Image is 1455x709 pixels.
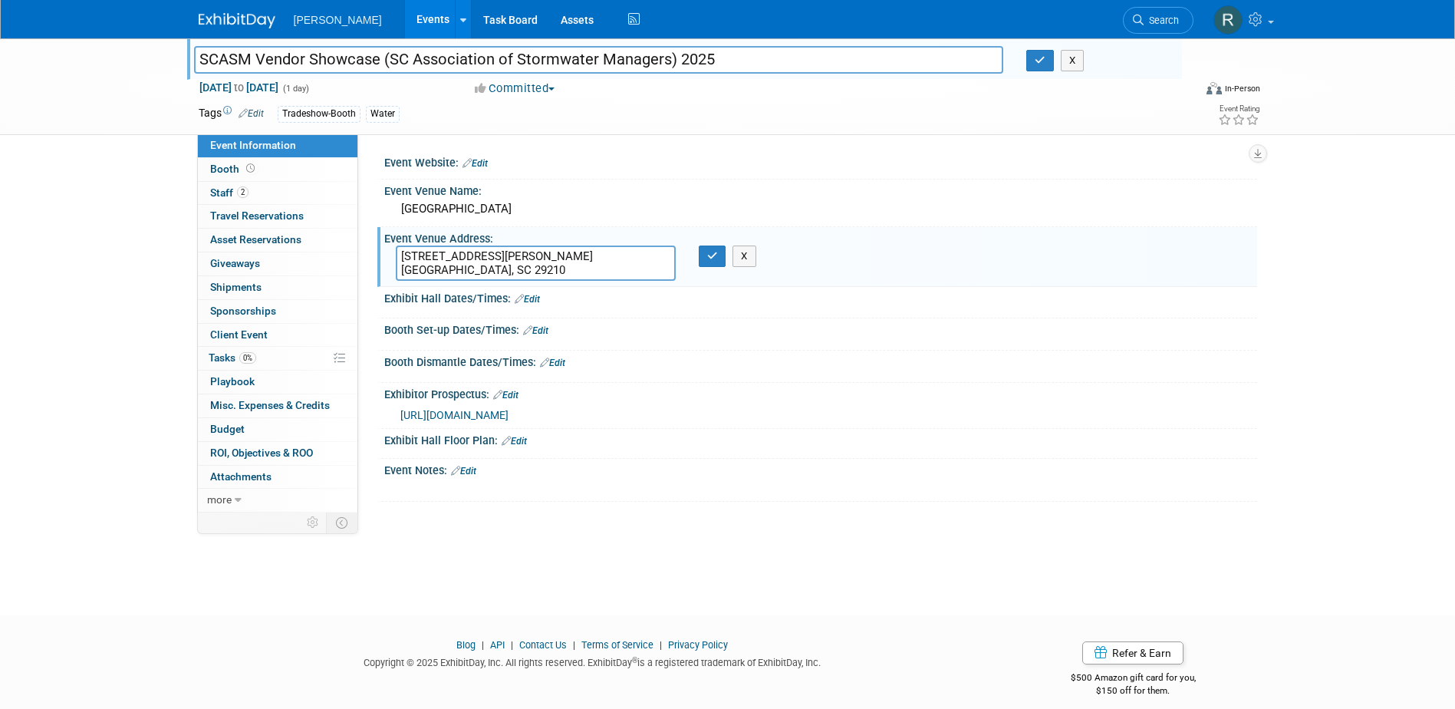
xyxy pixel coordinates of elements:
a: Edit [540,358,565,368]
a: Edit [502,436,527,447]
div: Tradeshow-Booth [278,106,360,122]
img: ExhibitDay [199,13,275,28]
span: | [478,639,488,651]
span: Staff [210,186,249,199]
a: Event Information [198,134,357,157]
button: X [1061,50,1085,71]
td: Tags [199,105,264,123]
span: ROI, Objectives & ROO [210,447,313,459]
a: Blog [456,639,476,651]
a: Refer & Earn [1082,641,1183,664]
a: more [198,489,357,512]
div: Event Venue Name: [384,180,1257,199]
a: Sponsorships [198,300,357,323]
a: Edit [239,108,264,119]
a: Playbook [198,371,357,394]
button: X [732,246,756,267]
a: Privacy Policy [668,639,728,651]
div: Event Rating [1218,105,1259,113]
a: Edit [451,466,476,477]
div: Copyright © 2025 ExhibitDay, Inc. All rights reserved. ExhibitDay is a registered trademark of Ex... [199,652,987,670]
a: Asset Reservations [198,229,357,252]
span: | [569,639,579,651]
a: Misc. Expenses & Credits [198,394,357,417]
a: Booth [198,158,357,181]
span: | [507,639,517,651]
span: 0% [239,352,256,364]
td: Toggle Event Tabs [326,513,357,533]
span: Booth [210,163,258,175]
span: to [232,81,246,94]
span: Travel Reservations [210,209,304,222]
a: Client Event [198,324,357,347]
div: Booth Dismantle Dates/Times: [384,351,1257,371]
a: [URL][DOMAIN_NAME] [400,409,509,421]
img: Format-Inperson.png [1206,82,1222,94]
div: Event Website: [384,151,1257,171]
a: Travel Reservations [198,205,357,228]
div: Event Venue Address: [384,227,1257,246]
div: [GEOGRAPHIC_DATA] [396,197,1246,221]
span: [DATE] [DATE] [199,81,279,94]
a: Tasks0% [198,347,357,370]
div: Water [366,106,400,122]
a: Edit [463,158,488,169]
div: Event Notes: [384,459,1257,479]
a: Contact Us [519,639,567,651]
div: Exhibitor Prospectus: [384,383,1257,403]
button: Committed [469,81,561,97]
a: Edit [523,325,548,336]
div: Exhibit Hall Floor Plan: [384,429,1257,449]
a: API [490,639,505,651]
a: Terms of Service [581,639,653,651]
span: Asset Reservations [210,233,301,246]
div: In-Person [1224,83,1260,94]
span: Event Information [210,139,296,151]
span: Sponsorships [210,305,276,317]
span: Booth not reserved yet [243,163,258,174]
span: Giveaways [210,257,260,269]
a: ROI, Objectives & ROO [198,442,357,465]
span: (1 day) [281,84,309,94]
span: Client Event [210,328,268,341]
div: Exhibit Hall Dates/Times: [384,287,1257,307]
a: Edit [493,390,518,401]
a: Staff2 [198,182,357,205]
span: [PERSON_NAME] [294,14,382,26]
a: Giveaways [198,252,357,275]
span: Search [1144,15,1179,26]
span: Misc. Expenses & Credits [210,399,330,411]
td: Personalize Event Tab Strip [300,513,327,533]
div: Event Format [1103,80,1261,103]
span: more [207,493,232,506]
span: Budget [210,423,245,435]
a: Search [1123,7,1193,34]
span: Attachments [210,470,272,483]
span: | [656,639,666,651]
a: Edit [515,294,540,305]
div: $500 Amazon gift card for you, [1009,661,1257,697]
a: Attachments [198,466,357,489]
a: Budget [198,418,357,441]
sup: ® [632,656,637,664]
a: Shipments [198,276,357,299]
span: Shipments [210,281,262,293]
img: Rebecca Deis [1213,5,1243,35]
div: Booth Set-up Dates/Times: [384,318,1257,338]
span: 2 [237,186,249,198]
span: Playbook [210,375,255,387]
div: $150 off for them. [1009,684,1257,697]
span: Tasks [209,351,256,364]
